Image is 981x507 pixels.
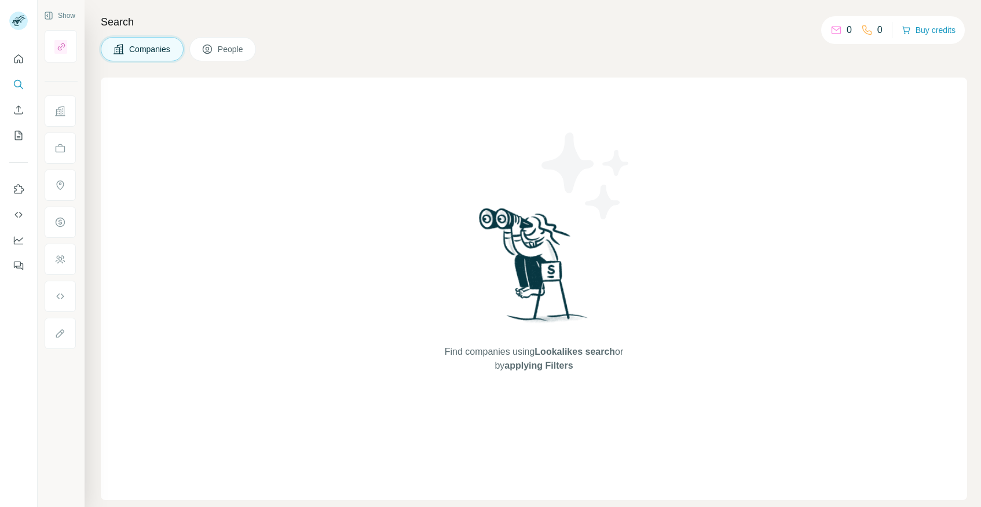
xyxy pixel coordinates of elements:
span: applying Filters [504,361,573,370]
button: Dashboard [9,230,28,251]
button: Buy credits [902,22,956,38]
button: Feedback [9,255,28,276]
span: Lookalikes search [535,347,615,357]
button: Use Surfe API [9,204,28,225]
button: Search [9,74,28,95]
p: 0 [877,23,883,37]
img: Surfe Illustration - Woman searching with binoculars [474,205,594,334]
p: 0 [847,23,852,37]
h4: Search [101,14,967,30]
img: Surfe Illustration - Stars [534,124,638,228]
button: Enrich CSV [9,100,28,120]
button: Use Surfe on LinkedIn [9,179,28,200]
button: Show [36,7,83,24]
span: People [218,43,244,55]
span: Find companies using or by [441,345,627,373]
span: Companies [129,43,171,55]
button: Quick start [9,49,28,69]
button: My lists [9,125,28,146]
